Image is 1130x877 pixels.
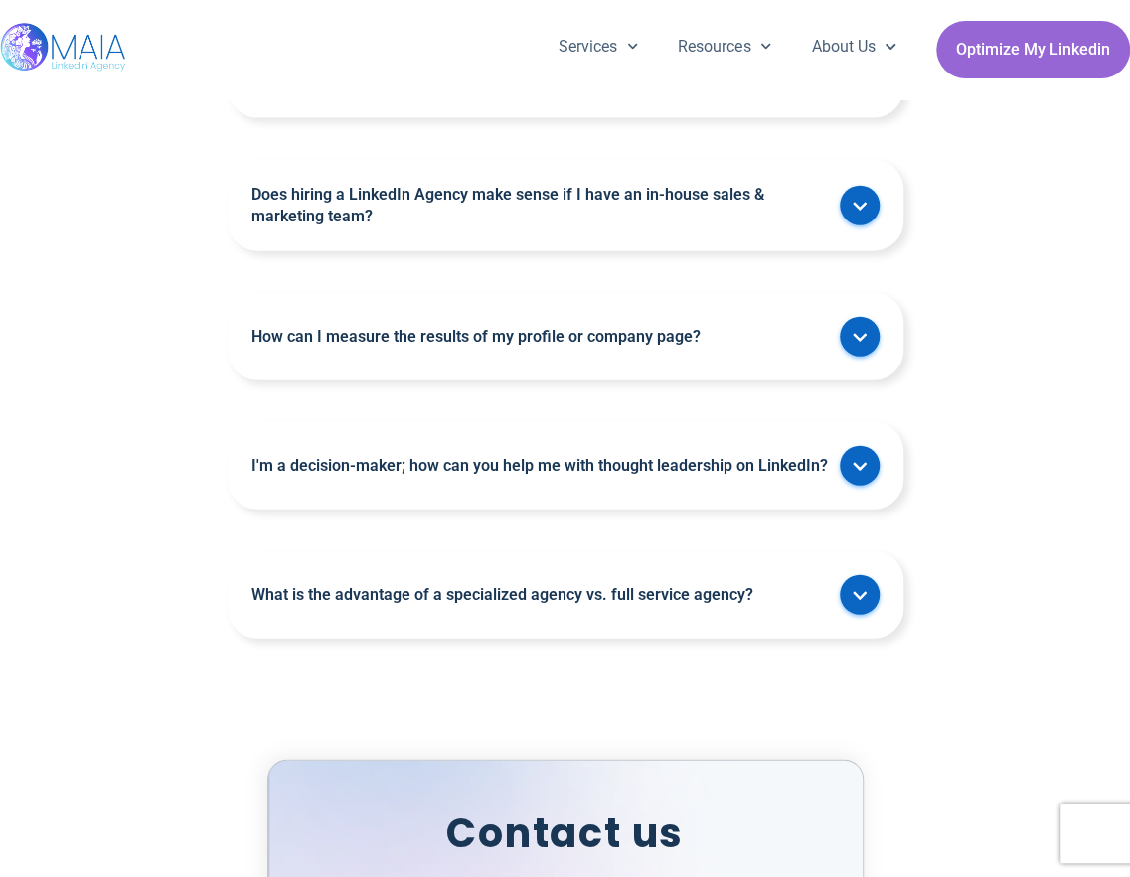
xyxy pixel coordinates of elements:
h2: Contact us [324,804,807,864]
a: What is the advantage of a specialized agency vs. full service agency? [251,584,830,606]
a: Services [539,21,658,73]
div: How can I measure the results of my profile or company page? [228,293,903,380]
span: Optimize My Linkedin [956,31,1110,69]
div: What is the advantage of a specialized agency vs. full service agency? [228,551,903,639]
a: I'm a decision-maker; how can you help me with thought leadership on LinkedIn? [251,455,830,477]
a: About Us [791,21,915,73]
div: Does hiring a LinkedIn Agency make sense if I have an in-house sales & marketing team? [228,160,903,251]
nav: Menu [539,21,916,73]
a: Resources [658,21,791,73]
div: I'm a decision-maker; how can you help me with thought leadership on LinkedIn? [228,422,903,510]
a: How can I measure the results of my profile or company page? [251,326,830,348]
a: Does hiring a LinkedIn Agency make sense if I have an in-house sales & marketing team? [251,184,830,227]
a: Optimize My Linkedin [936,21,1130,78]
